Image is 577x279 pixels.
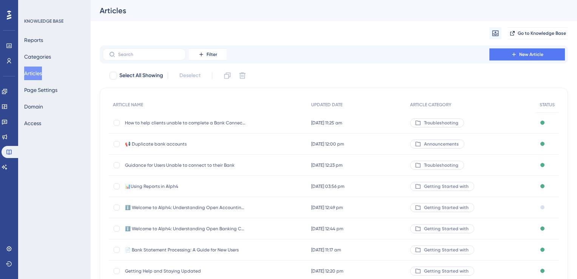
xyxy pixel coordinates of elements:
[125,120,246,126] span: How to help clients unable to complete a Bank Connection
[113,102,143,108] span: ARTICLE NAME
[424,205,469,211] span: Getting Started with
[311,268,343,274] span: [DATE] 12:20 pm
[311,247,341,253] span: [DATE] 11:17 am
[540,102,555,108] span: STATUS
[424,183,469,189] span: Getting Started with
[179,71,201,80] span: Deselect
[311,183,344,189] span: [DATE] 03:56 pm
[173,69,207,82] button: Deselect
[119,71,163,80] span: Select All Showing
[311,205,343,211] span: [DATE] 12:49 pm
[311,226,343,232] span: [DATE] 12:44 pm
[24,18,63,24] div: KNOWLEDGE BASE
[125,141,246,147] span: 📢 Duplicate bank accounts
[311,162,342,168] span: [DATE] 12:23 pm
[424,268,469,274] span: Getting Started with
[24,116,41,130] button: Access
[24,67,42,80] button: Articles
[24,33,43,47] button: Reports
[518,30,566,36] span: Go to Knowledge Base
[125,205,246,211] span: ℹ️ Welcome to Alph4: Understanding Open Accounting Connections
[125,268,246,274] span: Getting Help and Staying Updated
[24,100,43,113] button: Domain
[189,48,227,60] button: Filter
[125,226,246,232] span: ℹ️ Welcome to Alph4: Understanding Open Banking Connections
[100,5,549,16] div: Articles
[311,141,344,147] span: [DATE] 12:00 pm
[410,102,451,108] span: ARTICLE CATEGORY
[424,226,469,232] span: Getting Started with
[125,162,246,168] span: Guidance for Users Unable to connect to their Bank
[125,183,246,189] span: 📊Using Reports in Alph4
[424,247,469,253] span: Getting Started with
[24,83,57,97] button: Page Settings
[24,50,51,64] button: Categories
[125,247,246,253] span: 📄 Bank Statement Processing: A Guide for New Users
[311,120,342,126] span: [DATE] 11:25 am
[424,120,458,126] span: Troubleshooting
[489,48,565,60] button: New Article
[424,141,459,147] span: Announcements
[118,52,179,57] input: Search
[207,51,217,57] span: Filter
[311,102,342,108] span: UPDATED DATE
[424,162,458,168] span: Troubleshooting
[519,51,543,57] span: New Article
[508,27,568,39] button: Go to Knowledge Base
